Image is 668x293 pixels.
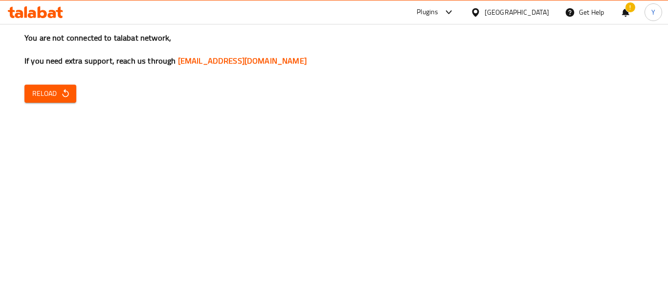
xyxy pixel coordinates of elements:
button: Reload [24,85,76,103]
a: [EMAIL_ADDRESS][DOMAIN_NAME] [178,53,307,68]
span: Reload [32,88,68,100]
h3: You are not connected to talabat network, If you need extra support, reach us through [24,32,644,67]
div: [GEOGRAPHIC_DATA] [485,7,549,18]
span: Y [651,7,655,18]
div: Plugins [417,6,438,18]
